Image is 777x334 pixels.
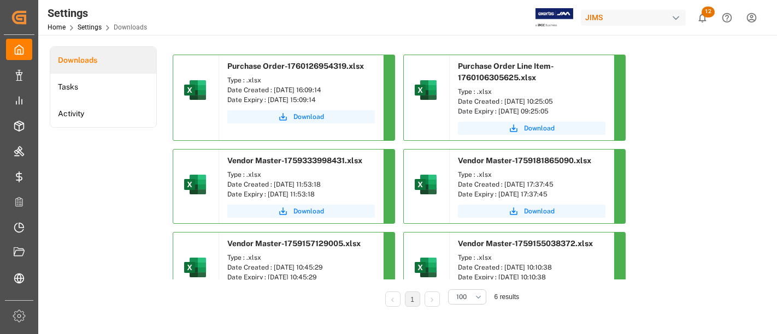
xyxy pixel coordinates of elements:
div: Date Expiry : [DATE] 11:53:18 [227,189,375,199]
img: microsoft-excel-2019--v1.png [413,254,439,281]
div: Date Expiry : [DATE] 10:10:38 [458,272,605,282]
span: Purchase Order-1760126954319.xlsx [227,62,364,70]
div: Date Created : [DATE] 10:45:29 [227,263,375,272]
img: microsoft-excel-2019--v1.png [182,254,208,281]
div: Type : .xlsx [458,87,605,97]
span: Download [293,206,324,216]
span: Download [524,206,555,216]
span: 100 [456,292,467,302]
li: 1 [405,291,420,307]
span: Vendor Master-1759181865090.xlsx [458,156,591,165]
img: microsoft-excel-2019--v1.png [182,171,208,198]
div: Date Created : [DATE] 10:10:38 [458,263,605,272]
div: Type : .xlsx [458,253,605,263]
div: Settings [48,5,147,21]
span: Vendor Master-1759333998431.xlsx [227,156,362,165]
img: Exertis%20JAM%20-%20Email%20Logo.jpg_1722504956.jpg [535,8,573,27]
span: Vendor Master-1759157129005.xlsx [227,239,361,248]
button: Download [227,205,375,218]
div: Date Created : [DATE] 11:53:18 [227,180,375,189]
button: Download [458,205,605,218]
img: microsoft-excel-2019--v1.png [413,171,439,198]
a: 1 [410,296,414,303]
a: Home [48,23,66,31]
button: show 12 new notifications [690,5,715,30]
div: Date Created : [DATE] 10:25:05 [458,97,605,106]
div: Type : .xlsx [227,170,375,180]
button: Download [458,122,605,135]
button: open menu [448,289,486,305]
li: Next Page [425,291,440,307]
div: Type : .xlsx [458,170,605,180]
span: Vendor Master-1759155038372.xlsx [458,239,593,248]
img: microsoft-excel-2019--v1.png [413,77,439,103]
button: Help Center [715,5,739,30]
div: Date Expiry : [DATE] 09:25:05 [458,106,605,116]
div: JIMS [581,10,686,26]
a: Activity [50,100,156,127]
span: 6 results [495,293,519,301]
li: Previous Page [385,291,401,307]
div: Date Expiry : [DATE] 10:45:29 [227,272,375,282]
span: 12 [702,7,715,17]
button: Download [227,110,375,123]
button: JIMS [581,7,690,28]
div: Type : .xlsx [227,253,375,263]
div: Date Expiry : [DATE] 17:37:45 [458,189,605,199]
span: Purchase Order Line Item-1760106305625.xlsx [458,62,554,82]
div: Type : .xlsx [227,75,375,85]
div: Date Created : [DATE] 17:37:45 [458,180,605,189]
span: Download [524,123,555,133]
a: Tasks [50,74,156,100]
img: microsoft-excel-2019--v1.png [182,77,208,103]
a: Settings [78,23,102,31]
div: Date Created : [DATE] 16:09:14 [227,85,375,95]
a: Downloads [50,47,156,74]
div: Date Expiry : [DATE] 15:09:14 [227,95,375,105]
span: Download [293,112,324,122]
